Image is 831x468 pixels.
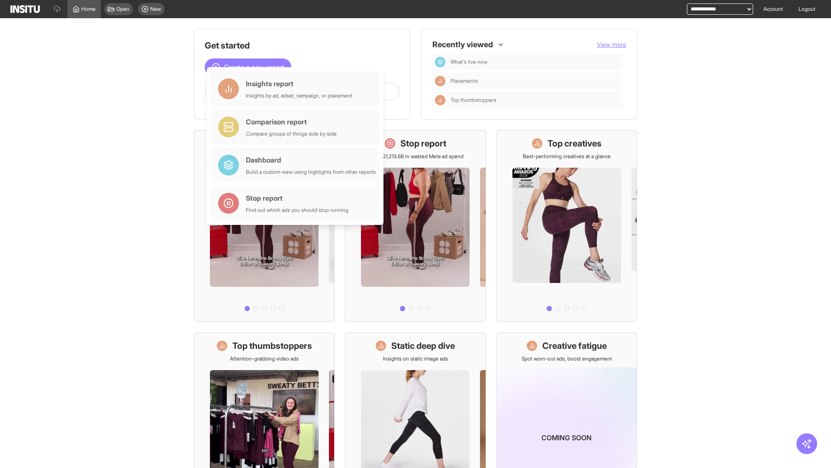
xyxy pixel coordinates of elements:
[548,137,602,149] h1: Top creatives
[391,340,455,352] h1: Static deep dive
[451,97,619,104] span: Top thumbstoppers
[224,62,284,72] span: Create a new report
[400,137,446,149] h1: Stop report
[435,57,445,67] div: Dashboard
[205,39,399,52] h1: Get started
[523,153,611,160] p: Best-performing creatives at a glance
[367,153,464,160] p: Save £21,213.68 in wasted Meta ad spend
[597,40,626,49] button: View more
[246,169,376,175] div: Build a custom view using highlights from other reports
[246,117,337,127] div: Comparison report
[205,58,291,76] button: Create a new report
[451,58,487,65] span: What's live now
[435,95,445,105] div: Insights
[597,41,626,48] span: View more
[232,340,312,352] h1: Top thumbstoppers
[451,78,478,84] span: Placements
[435,76,445,86] div: Insights
[451,58,619,65] span: What's live now
[246,78,352,89] div: Insights report
[10,5,40,13] img: Logo
[81,6,96,13] span: Home
[116,6,129,13] span: Open
[246,92,352,99] div: Insights by ad, adset, campaign, or placement
[150,6,161,13] span: New
[246,130,337,137] div: Compare groups of things side by side
[451,78,619,84] span: Placements
[345,130,486,322] a: Stop reportSave £21,213.68 in wasted Meta ad spend
[194,130,335,322] a: What's live nowSee all active ads instantly
[246,193,348,203] div: Stop report
[246,155,376,165] div: Dashboard
[496,130,637,322] a: Top creativesBest-performing creatives at a glance
[246,207,348,214] div: Find out which ads you should stop running
[451,97,496,104] span: Top thumbstoppers
[383,355,448,362] p: Insights on static image ads
[230,355,299,362] p: Attention-grabbing video ads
